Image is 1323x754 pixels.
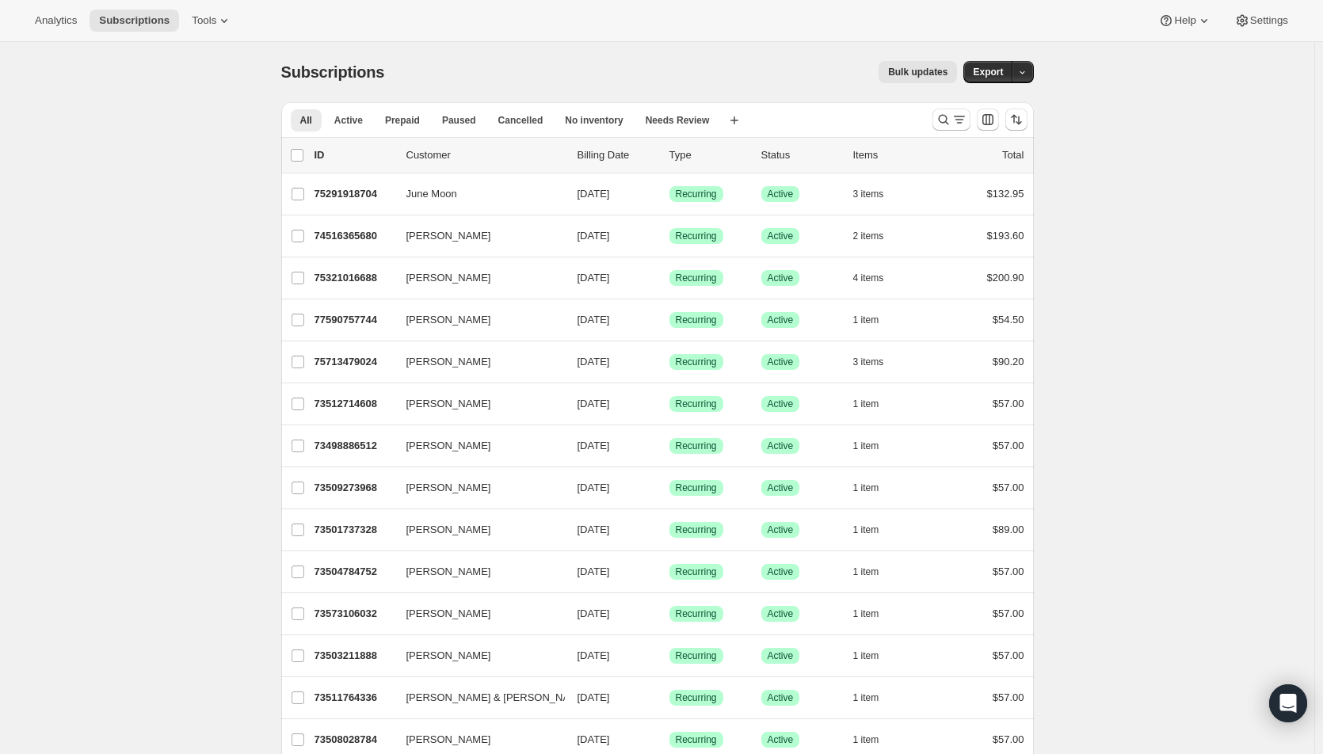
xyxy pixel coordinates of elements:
[993,565,1024,577] span: $57.00
[853,565,879,578] span: 1 item
[768,482,794,494] span: Active
[565,114,623,127] span: No inventory
[315,648,394,664] p: 73503211888
[90,10,179,32] button: Subscriptions
[315,183,1024,205] div: 75291918704June Moon[DATE]SuccessRecurringSuccessActive3 items$132.95
[406,480,491,496] span: [PERSON_NAME]
[397,181,555,207] button: June Moon
[853,524,879,536] span: 1 item
[853,147,932,163] div: Items
[932,109,970,131] button: Search and filter results
[406,270,491,286] span: [PERSON_NAME]
[993,733,1024,745] span: $57.00
[315,522,394,538] p: 73501737328
[315,186,394,202] p: 75291918704
[853,691,879,704] span: 1 item
[406,354,491,370] span: [PERSON_NAME]
[315,270,394,286] p: 75321016688
[578,565,610,577] span: [DATE]
[397,643,555,668] button: [PERSON_NAME]
[768,733,794,746] span: Active
[853,351,902,373] button: 3 items
[888,66,947,78] span: Bulk updates
[315,564,394,580] p: 73504784752
[768,691,794,704] span: Active
[578,691,610,703] span: [DATE]
[406,396,491,412] span: [PERSON_NAME]
[397,307,555,333] button: [PERSON_NAME]
[669,147,749,163] div: Type
[334,114,363,127] span: Active
[993,398,1024,409] span: $57.00
[993,356,1024,367] span: $90.20
[578,147,657,163] p: Billing Date
[853,687,897,709] button: 1 item
[397,685,555,710] button: [PERSON_NAME] & [PERSON_NAME]
[397,391,555,417] button: [PERSON_NAME]
[853,309,897,331] button: 1 item
[853,225,902,247] button: 2 items
[315,438,394,454] p: 73498886512
[963,61,1012,83] button: Export
[993,314,1024,326] span: $54.50
[397,727,555,752] button: [PERSON_NAME]
[315,147,1024,163] div: IDCustomerBilling DateTypeStatusItemsTotal
[853,603,897,625] button: 1 item
[315,351,1024,373] div: 75713479024[PERSON_NAME][DATE]SuccessRecurringSuccessActive3 items$90.20
[853,183,902,205] button: 3 items
[853,477,897,499] button: 1 item
[676,691,717,704] span: Recurring
[397,517,555,543] button: [PERSON_NAME]
[987,188,1024,200] span: $132.95
[397,265,555,291] button: [PERSON_NAME]
[676,272,717,284] span: Recurring
[442,114,476,127] span: Paused
[315,435,1024,457] div: 73498886512[PERSON_NAME][DATE]SuccessRecurringSuccessActive1 item$57.00
[768,440,794,452] span: Active
[406,690,589,706] span: [PERSON_NAME] & [PERSON_NAME]
[853,356,884,368] span: 3 items
[987,272,1024,284] span: $200.90
[993,524,1024,535] span: $89.00
[385,114,420,127] span: Prepaid
[853,435,897,457] button: 1 item
[768,524,794,536] span: Active
[853,645,897,667] button: 1 item
[853,398,879,410] span: 1 item
[315,225,1024,247] div: 74516365680[PERSON_NAME][DATE]SuccessRecurringSuccessActive2 items$193.60
[1225,10,1298,32] button: Settings
[676,733,717,746] span: Recurring
[853,649,879,662] span: 1 item
[1149,10,1221,32] button: Help
[397,223,555,249] button: [PERSON_NAME]
[977,109,999,131] button: Customize table column order and visibility
[406,732,491,748] span: [PERSON_NAME]
[315,645,1024,667] div: 73503211888[PERSON_NAME][DATE]SuccessRecurringSuccessActive1 item$57.00
[498,114,543,127] span: Cancelled
[315,267,1024,289] div: 75321016688[PERSON_NAME][DATE]SuccessRecurringSuccessActive4 items$200.90
[1005,109,1028,131] button: Sort the results
[578,272,610,284] span: [DATE]
[1269,684,1307,722] div: Open Intercom Messenger
[853,729,897,751] button: 1 item
[646,114,710,127] span: Needs Review
[993,607,1024,619] span: $57.00
[406,522,491,538] span: [PERSON_NAME]
[853,272,884,284] span: 4 items
[853,733,879,746] span: 1 item
[676,440,717,452] span: Recurring
[768,398,794,410] span: Active
[406,228,491,244] span: [PERSON_NAME]
[676,607,717,620] span: Recurring
[676,524,717,536] span: Recurring
[1002,147,1024,163] p: Total
[768,188,794,200] span: Active
[406,648,491,664] span: [PERSON_NAME]
[578,482,610,493] span: [DATE]
[1174,14,1195,27] span: Help
[315,354,394,370] p: 75713479024
[406,438,491,454] span: [PERSON_NAME]
[315,606,394,622] p: 73573106032
[315,561,1024,583] div: 73504784752[PERSON_NAME][DATE]SuccessRecurringSuccessActive1 item$57.00
[853,519,897,541] button: 1 item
